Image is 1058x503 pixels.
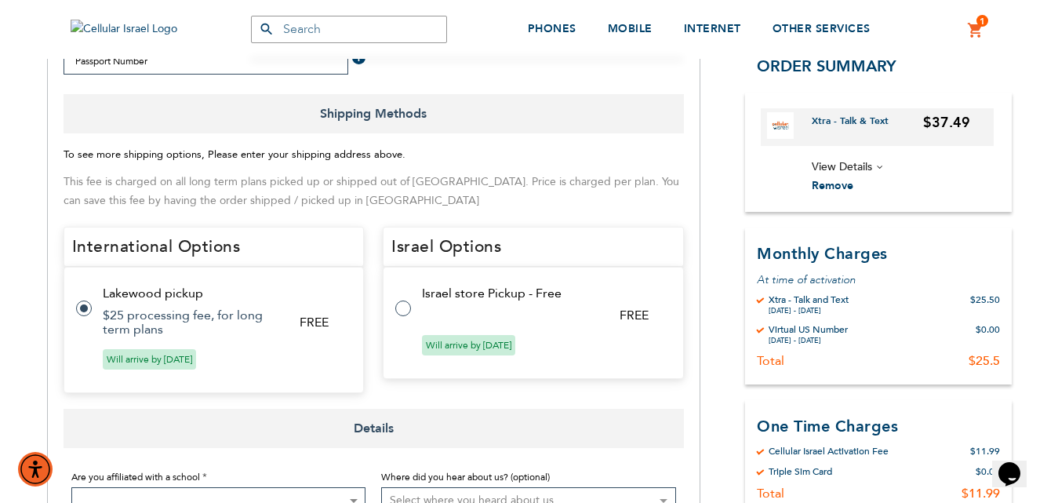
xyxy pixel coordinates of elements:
span: PHONES [528,21,576,36]
div: [DATE] - [DATE] [769,305,849,315]
span: Where did you hear about us? (optional) [381,471,550,483]
td: Lakewood pickup [103,286,345,301]
h3: Monthly Charges [757,242,1000,264]
p: This fee is charged on all long term plans picked up or shipped out of [GEOGRAPHIC_DATA]. Price i... [64,173,684,211]
span: View Details [812,159,872,173]
iframe: chat widget [992,440,1042,487]
span: Are you affiliated with a school [71,471,200,483]
a: Xtra - Talk & Text [812,114,900,139]
img: Xtra - Talk & Text [767,111,794,138]
span: To see more shipping options, Please enter your shipping address above. [64,148,405,162]
input: Search [251,16,447,43]
span: Shipping Methods [64,94,684,133]
span: Details [64,409,684,448]
span: FREE [620,307,649,324]
div: Accessibility Menu [18,452,53,487]
div: Virtual US Number [769,323,848,335]
p: At time of activation [757,272,1000,286]
img: Cellular Israel Logo [71,20,220,38]
div: Cellular Israel Activation Fee [769,444,889,457]
h3: One Time Charges [757,415,1000,436]
div: [DATE] - [DATE] [769,335,848,344]
span: Will arrive by [DATE] [422,335,515,355]
span: FREE [300,314,329,331]
div: $0.00 [976,323,1000,344]
div: $11.99 [970,444,1000,457]
div: $25.5 [969,352,1000,368]
span: Remove [812,178,853,193]
span: MOBILE [608,21,653,36]
span: $37.49 [923,112,970,132]
span: Will arrive by [DATE] [103,349,196,370]
div: $11.99 [962,485,1000,501]
div: Total [757,485,784,501]
div: Total [757,352,784,368]
span: OTHER SERVICES [773,21,871,36]
div: $25.50 [970,293,1000,315]
td: Israel store Pickup - Free [422,286,664,301]
div: $0.00 [976,465,1000,477]
td: $25 processing fee, for long term plans [103,308,281,337]
div: Xtra - Talk and Text [769,293,849,305]
span: Order Summary [757,55,896,76]
div: Triple Sim Card [769,465,832,477]
a: 1 [967,21,984,40]
h4: Israel Options [383,227,684,268]
span: 1 [980,15,985,27]
h4: International Options [64,227,365,268]
span: INTERNET [684,21,741,36]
